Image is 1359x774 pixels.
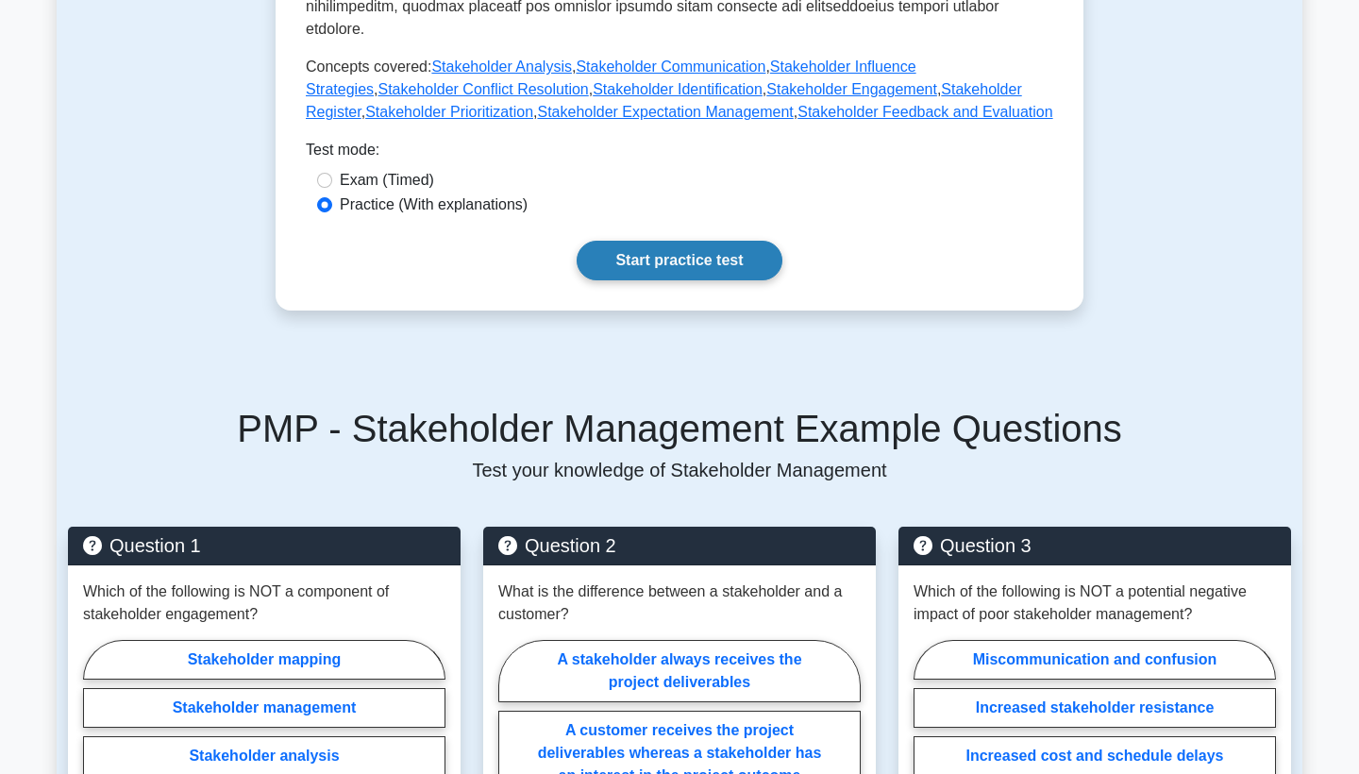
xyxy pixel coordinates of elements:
[83,580,445,626] p: Which of the following is NOT a component of stakeholder engagement?
[68,459,1291,481] p: Test your knowledge of Stakeholder Management
[340,193,528,216] label: Practice (With explanations)
[914,580,1276,626] p: Which of the following is NOT a potential negative impact of poor stakeholder management?
[340,169,434,192] label: Exam (Timed)
[306,56,1053,124] p: Concepts covered: , , , , , , , , ,
[306,139,1053,169] div: Test mode:
[914,534,1276,557] h5: Question 3
[83,640,445,680] label: Stakeholder mapping
[83,534,445,557] h5: Question 1
[914,640,1276,680] label: Miscommunication and confusion
[914,688,1276,728] label: Increased stakeholder resistance
[83,688,445,728] label: Stakeholder management
[306,81,1022,120] a: Stakeholder Register
[498,640,861,702] label: A stakeholder always receives the project deliverables
[365,104,533,120] a: Stakeholder Prioritization
[593,81,763,97] a: Stakeholder Identification
[576,59,765,75] a: Stakeholder Communication
[797,104,1052,120] a: Stakeholder Feedback and Evaluation
[766,81,937,97] a: Stakeholder Engagement
[306,59,916,97] a: Stakeholder Influence Strategies
[537,104,793,120] a: Stakeholder Expectation Management
[498,534,861,557] h5: Question 2
[68,406,1291,451] h5: PMP - Stakeholder Management Example Questions
[378,81,589,97] a: Stakeholder Conflict Resolution
[431,59,572,75] a: Stakeholder Analysis
[498,580,861,626] p: What is the difference between a stakeholder and a customer?
[577,241,781,280] a: Start practice test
